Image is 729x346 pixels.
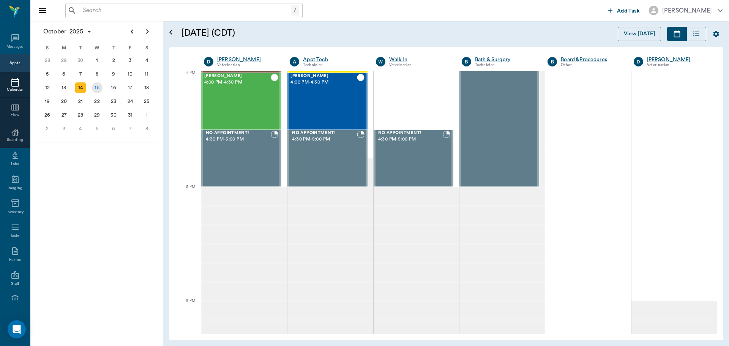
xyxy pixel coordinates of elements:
div: Staff [11,281,19,287]
a: Board &Procedures [561,56,622,63]
div: 5 PM [175,183,195,202]
div: T [72,42,89,54]
div: Open Intercom Messenger [8,320,26,338]
div: Friday, October 10, 2025 [125,69,136,79]
div: Saturday, October 11, 2025 [141,69,152,79]
div: F [122,42,139,54]
div: Wednesday, October 29, 2025 [92,110,103,120]
div: Monday, October 13, 2025 [58,82,69,93]
div: Sunday, October 19, 2025 [42,96,53,107]
div: Sunday, November 2, 2025 [42,123,53,134]
span: 4:30 PM - 5:00 PM [378,136,443,143]
div: Veterinarian [217,62,278,68]
span: NO APPOINTMENT! [206,131,271,136]
div: M [56,42,73,54]
div: Friday, October 17, 2025 [125,82,136,93]
div: Monday, November 3, 2025 [58,123,69,134]
div: Tuesday, November 4, 2025 [75,123,86,134]
div: Saturday, October 25, 2025 [141,96,152,107]
div: BOOKED, 4:30 PM - 5:00 PM [287,130,367,187]
div: Thursday, October 2, 2025 [108,55,119,66]
span: 4:00 PM - 4:30 PM [290,79,357,86]
button: Previous page [125,24,140,39]
div: Technician [303,62,364,68]
div: Labs [11,161,19,167]
button: Close drawer [35,3,50,18]
div: Thursday, October 23, 2025 [108,96,119,107]
a: Bath & Surgery [475,56,536,63]
div: Tuesday, October 21, 2025 [75,96,86,107]
button: Open calendar [166,18,175,47]
div: Today, Wednesday, October 15, 2025 [92,82,103,93]
div: CHECKED_OUT, 4:00 PM - 4:30 PM [201,73,281,130]
span: NO APPOINTMENT! [378,131,443,136]
button: View [DATE] [618,27,661,41]
div: T [105,42,122,54]
span: NO APPOINTMENT! [292,131,357,136]
div: Thursday, October 30, 2025 [108,110,119,120]
span: October [42,26,68,37]
div: Sunday, October 12, 2025 [42,82,53,93]
div: Tuesday, September 30, 2025 [75,55,86,66]
div: Friday, November 7, 2025 [125,123,136,134]
div: [PERSON_NAME] [662,6,712,15]
div: Technician [475,62,536,68]
div: Sunday, October 26, 2025 [42,110,53,120]
div: B [462,57,471,66]
div: Veterinarian [647,62,708,68]
div: S [39,42,56,54]
div: Tasks [10,233,20,239]
div: 6 PM [175,297,195,316]
div: / [291,5,299,16]
div: Tuesday, October 14, 2025 [75,82,86,93]
a: Walk In [389,56,450,63]
div: D [204,57,213,66]
div: Monday, October 20, 2025 [58,96,69,107]
div: Tuesday, October 7, 2025 [75,69,86,79]
div: Monday, October 6, 2025 [58,69,69,79]
div: Thursday, October 9, 2025 [108,69,119,79]
h5: [DATE] (CDT) [181,27,381,39]
div: B [548,57,557,66]
button: October2025 [39,24,96,39]
a: Appt Tech [303,56,364,63]
span: 2025 [68,26,85,37]
div: Thursday, November 6, 2025 [108,123,119,134]
span: [PERSON_NAME] [204,74,271,79]
div: Monday, October 27, 2025 [58,110,69,120]
div: Friday, October 24, 2025 [125,96,136,107]
div: Other [561,62,622,68]
div: Wednesday, October 1, 2025 [92,55,103,66]
input: Search [80,5,291,16]
div: 4 PM [175,69,195,88]
span: 4:30 PM - 5:00 PM [206,136,271,143]
button: Add Task [605,3,643,17]
a: [PERSON_NAME] [217,56,278,63]
div: W [376,57,385,66]
div: Sunday, September 28, 2025 [42,55,53,66]
div: BOOKED, 4:30 PM - 5:00 PM [201,130,281,187]
div: W [89,42,106,54]
div: Wednesday, October 8, 2025 [92,69,103,79]
div: Thursday, October 16, 2025 [108,82,119,93]
div: Wednesday, November 5, 2025 [92,123,103,134]
a: [PERSON_NAME] [647,56,708,63]
div: Forms [9,257,21,263]
div: Imaging [8,185,22,191]
button: Next page [140,24,155,39]
span: 4:00 PM - 4:30 PM [204,79,271,86]
div: BOOKED, 4:30 PM - 5:00 PM [374,130,453,187]
div: Saturday, November 1, 2025 [141,110,152,120]
div: Tuesday, October 28, 2025 [75,110,86,120]
div: Monday, September 29, 2025 [58,55,69,66]
div: Sunday, October 5, 2025 [42,69,53,79]
span: 4:30 PM - 5:00 PM [292,136,357,143]
div: Veterinarian [389,62,450,68]
div: Friday, October 31, 2025 [125,110,136,120]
